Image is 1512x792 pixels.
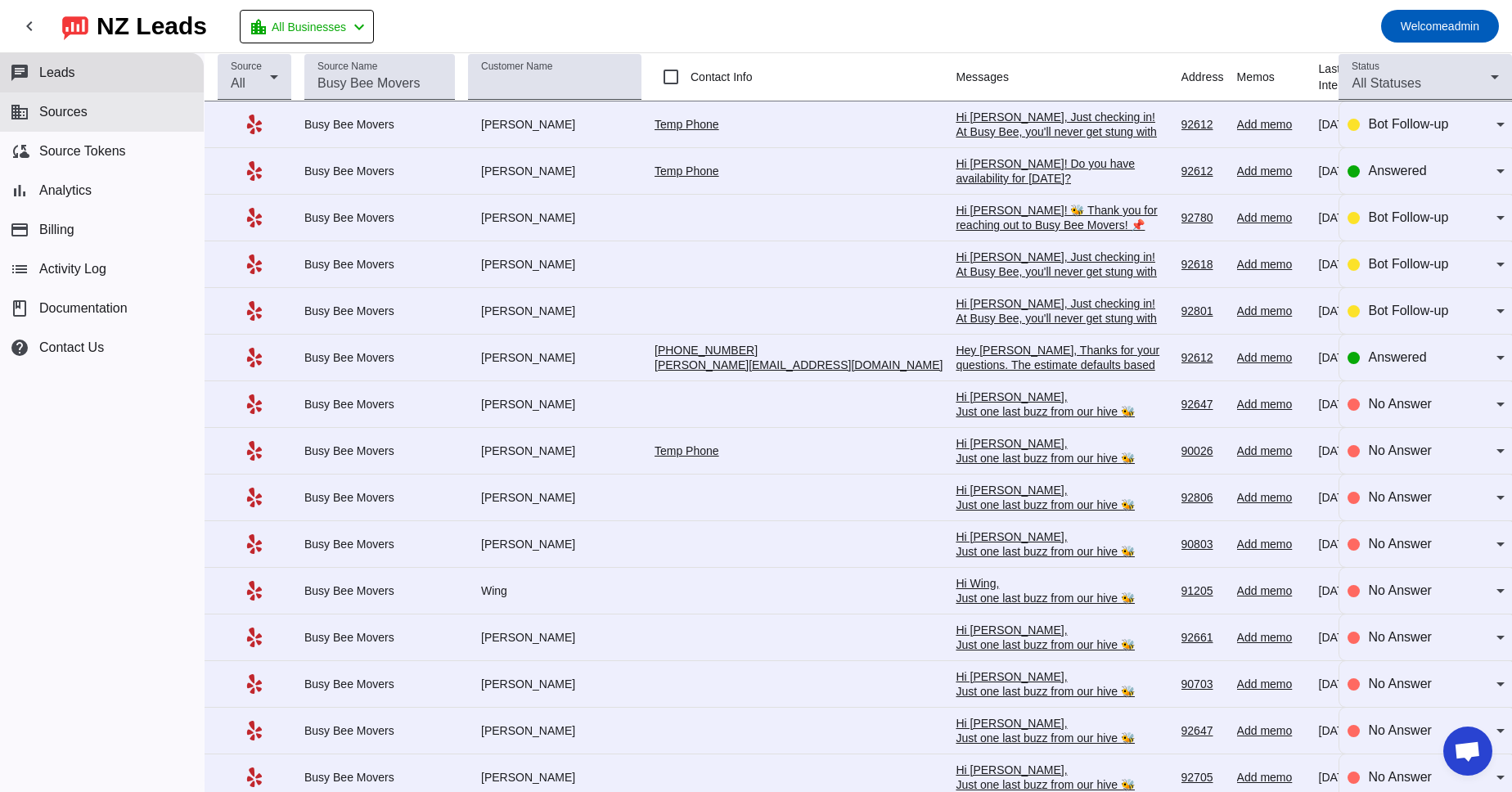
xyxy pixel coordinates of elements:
[1237,210,1306,225] div: Add memo
[1401,20,1448,33] span: Welcome
[468,723,641,738] div: [PERSON_NAME]
[468,397,641,412] div: [PERSON_NAME]
[10,181,29,200] mat-icon: bar_chart
[245,348,264,367] mat-icon: Yelp
[304,677,455,691] div: Busy Bee Movers
[1368,117,1448,131] span: Bot Follow-up
[1181,583,1224,598] div: 91205
[687,69,753,85] label: Contact Info
[468,443,641,458] div: [PERSON_NAME]
[468,490,641,505] div: [PERSON_NAME]
[1319,210,1407,225] div: [DATE] 02:37:PM
[1368,210,1448,224] span: Bot Follow-up
[1237,164,1306,178] div: Add memo
[245,721,264,740] mat-icon: Yelp
[1181,490,1224,505] div: 92806
[10,338,29,358] mat-icon: help
[245,767,264,787] mat-icon: Yelp
[956,53,1181,101] th: Messages
[1237,350,1306,365] div: Add memo
[245,674,264,694] mat-icon: Yelp
[1368,677,1431,691] span: No Answer
[39,262,106,277] span: Activity Log
[956,529,1168,706] div: Hi [PERSON_NAME], Just one last buzz from our hive 🐝 Are you still looking for moving help? We'd ...
[655,164,719,178] a: Temp Phone
[1181,53,1237,101] th: Address
[245,161,264,181] mat-icon: Yelp
[1237,677,1306,691] div: Add memo
[39,144,126,159] span: Source Tokens
[1443,727,1492,776] div: Open chat
[1181,210,1224,225] div: 92780
[1237,53,1319,101] th: Memos
[1237,723,1306,738] div: Add memo
[956,483,1168,659] div: Hi [PERSON_NAME], Just one last buzz from our hive 🐝 Are you still looking for moving help? We'd ...
[1181,677,1224,691] div: 90703
[10,259,29,279] mat-icon: list
[1368,537,1431,551] span: No Answer
[1181,770,1224,785] div: 92705
[956,110,1168,227] div: Hi [PERSON_NAME], Just checking in! At Busy Bee, you'll never get stung with hidden costs -- we o...
[1319,770,1407,785] div: [DATE] 08:04:AM
[304,350,455,365] div: Busy Bee Movers
[1181,537,1224,551] div: 90803
[304,630,455,645] div: Busy Bee Movers
[1352,76,1420,90] span: All Statuses
[956,389,1168,566] div: Hi [PERSON_NAME], Just one last buzz from our hive 🐝 Are you still looking for moving help? We'd ...
[39,223,74,237] span: Billing
[245,581,264,601] mat-icon: Yelp
[304,537,455,551] div: Busy Bee Movers
[1237,770,1306,785] div: Add memo
[956,296,1168,414] div: Hi [PERSON_NAME], Just checking in! At Busy Bee, you'll never get stung with hidden costs -- we o...
[1319,537,1407,551] div: [DATE] 08:04:AM
[655,118,719,131] a: Temp Phone
[1181,723,1224,738] div: 92647
[1237,583,1306,598] div: Add memo
[231,76,245,90] span: All
[1319,443,1407,458] div: [DATE] 08:04:AM
[1237,117,1306,132] div: Add memo
[10,142,29,161] mat-icon: cloud_sync
[1368,583,1431,597] span: No Answer
[39,105,88,119] span: Sources
[1237,257,1306,272] div: Add memo
[1368,397,1431,411] span: No Answer
[1181,257,1224,272] div: 92618
[304,210,455,225] div: Busy Bee Movers
[304,583,455,598] div: Busy Bee Movers
[468,630,641,645] div: [PERSON_NAME]
[304,490,455,505] div: Busy Bee Movers
[1319,397,1407,412] div: [DATE] 08:04:AM
[249,17,268,37] mat-icon: location_city
[1352,61,1379,72] mat-label: Status
[245,441,264,461] mat-icon: Yelp
[956,436,1168,613] div: Hi [PERSON_NAME], Just one last buzz from our hive 🐝 Are you still looking for moving help? We'd ...
[1381,10,1499,43] button: Welcomeadmin
[304,257,455,272] div: Busy Bee Movers
[240,10,374,43] button: All Businesses
[1368,770,1431,784] span: No Answer
[349,17,369,37] mat-icon: chevron_left
[1181,443,1224,458] div: 90026
[304,443,455,458] div: Busy Bee Movers
[245,254,264,274] mat-icon: Yelp
[1319,350,1407,365] div: [DATE] 12:32:PM
[1319,677,1407,691] div: [DATE] 08:04:AM
[468,164,641,178] div: [PERSON_NAME]
[956,576,1168,753] div: Hi Wing, Just one last buzz from our hive 🐝 Are you still looking for moving help? We'd love to s...
[468,210,641,225] div: [PERSON_NAME]
[1237,537,1306,551] div: Add memo
[1181,397,1224,412] div: 92647
[245,208,264,227] mat-icon: Yelp
[1319,117,1407,132] div: [DATE] 02:53:PM
[1319,723,1407,738] div: [DATE] 08:04:AM
[468,583,641,598] div: Wing
[1181,304,1224,318] div: 92801
[10,299,29,318] span: book
[1237,304,1306,318] div: Add memo
[956,156,1168,186] div: Hi [PERSON_NAME]! Do you have availability for [DATE]?
[956,203,1168,409] div: Hi [PERSON_NAME]! 🐝 Thank you for reaching out to Busy Bee Movers! 📌Rates start at $119/hr cash r...
[655,344,758,357] a: [PHONE_NUMBER]
[655,358,943,371] a: [PERSON_NAME][EMAIL_ADDRESS][DOMAIN_NAME]
[1368,164,1426,178] span: Answered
